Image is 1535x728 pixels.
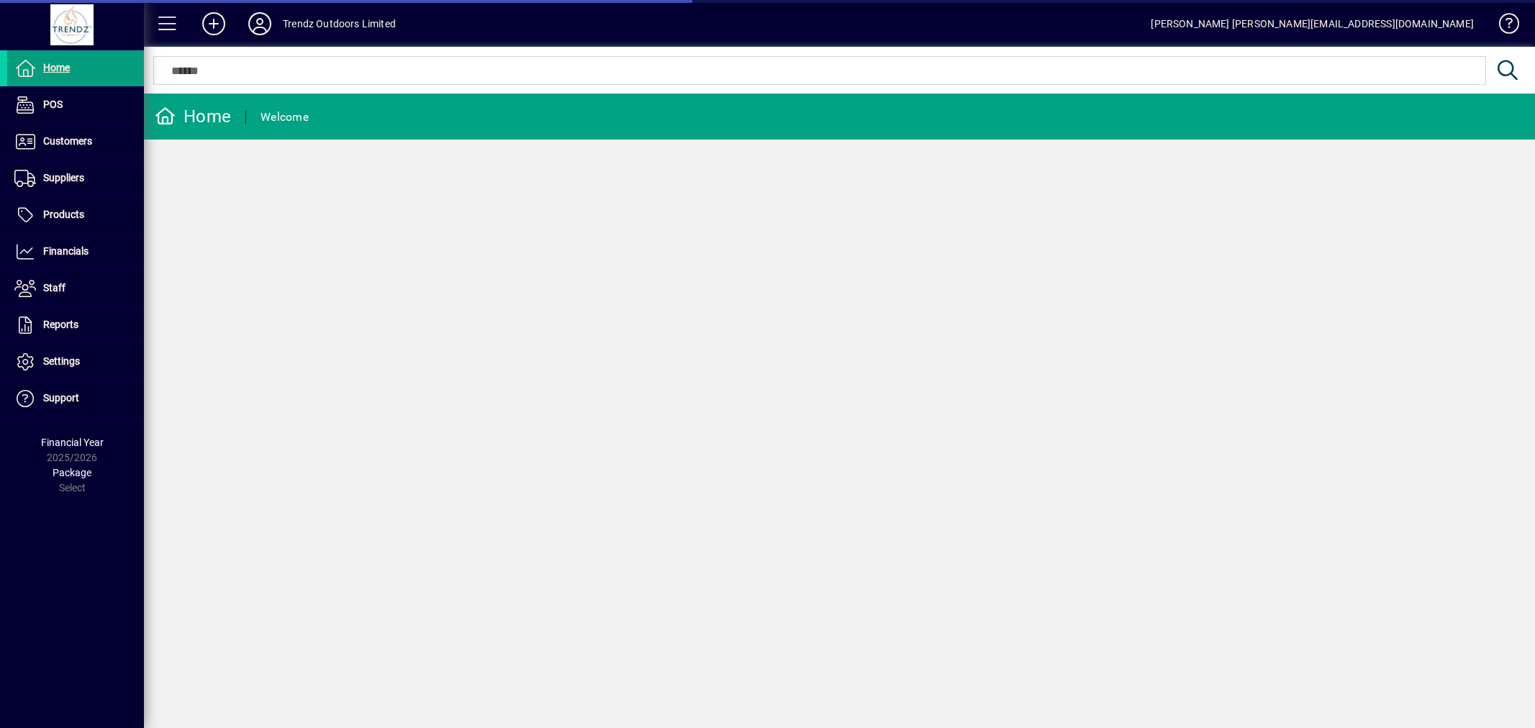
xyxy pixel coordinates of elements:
[1488,3,1517,50] a: Knowledge Base
[43,355,80,367] span: Settings
[53,467,91,478] span: Package
[7,344,144,380] a: Settings
[43,209,84,220] span: Products
[43,282,65,294] span: Staff
[7,234,144,270] a: Financials
[41,437,104,448] span: Financial Year
[191,11,237,37] button: Add
[43,172,84,183] span: Suppliers
[43,392,79,404] span: Support
[43,319,78,330] span: Reports
[237,11,283,37] button: Profile
[43,135,92,147] span: Customers
[261,106,309,129] div: Welcome
[1151,12,1474,35] div: [PERSON_NAME] [PERSON_NAME][EMAIL_ADDRESS][DOMAIN_NAME]
[7,270,144,306] a: Staff
[7,87,144,123] a: POS
[43,99,63,110] span: POS
[7,381,144,417] a: Support
[155,105,231,128] div: Home
[43,62,70,73] span: Home
[283,12,396,35] div: Trendz Outdoors Limited
[7,307,144,343] a: Reports
[7,160,144,196] a: Suppliers
[7,124,144,160] a: Customers
[7,197,144,233] a: Products
[43,245,89,257] span: Financials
